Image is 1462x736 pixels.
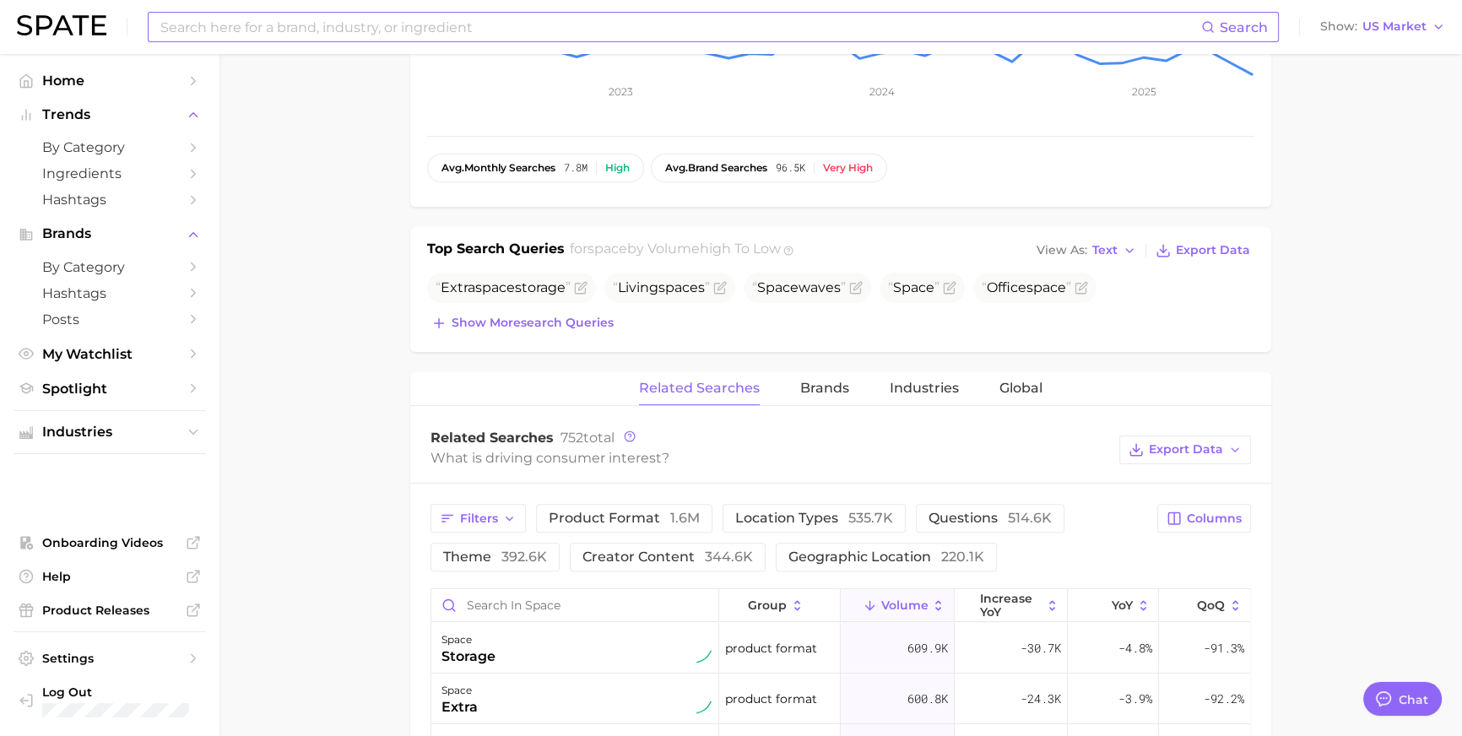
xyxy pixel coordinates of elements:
a: Ingredients [14,160,206,187]
span: Product Releases [42,603,177,618]
span: Ingredients [42,165,177,181]
div: extra [441,697,478,717]
span: brand searches [665,162,767,174]
img: sustained riser [696,649,712,664]
span: waves [752,279,846,295]
span: Extra storage [436,279,571,295]
span: total [560,430,615,446]
span: Brands [42,226,177,241]
span: location types [735,510,893,526]
div: Very high [823,162,873,174]
span: 344.6k [705,549,753,565]
span: Text [1092,246,1118,255]
span: -92.2% [1204,689,1244,709]
span: Space [757,279,799,295]
tspan: 2024 [869,85,895,98]
button: spaceextrasustained riserproduct format600.8k-24.3k-3.9%-92.2% [431,674,1250,724]
span: 600.8k [907,689,948,709]
span: by Category [42,259,177,275]
span: My Watchlist [42,346,177,362]
button: avg.brand searches96.5kVery high [651,154,887,182]
span: -4.8% [1118,638,1152,658]
span: -91.3% [1204,638,1244,658]
span: creator content [582,549,753,565]
a: by Category [14,254,206,280]
span: View As [1037,246,1087,255]
button: YoY [1068,589,1159,622]
span: Export Data [1149,442,1223,457]
button: Flag as miscategorized or irrelevant [1075,281,1088,295]
button: group [719,589,841,622]
span: Hashtags [42,285,177,301]
a: Hashtags [14,187,206,213]
button: Flag as miscategorized or irrelevant [943,281,956,295]
span: Settings [42,651,177,666]
span: Space [893,279,934,295]
input: Search here for a brand, industry, or ingredient [159,13,1201,41]
button: Trends [14,102,206,127]
span: Hashtags [42,192,177,208]
span: space [475,279,515,295]
input: Search in space [431,589,718,621]
span: Search [1220,19,1268,35]
img: sustained riser [696,700,712,715]
span: Log Out [42,685,192,700]
a: by Category [14,134,206,160]
a: Posts [14,306,206,333]
span: high to low [700,241,781,257]
button: Flag as miscategorized or irrelevant [849,281,863,295]
div: space [441,680,478,701]
span: monthly searches [441,162,555,174]
a: Home [14,68,206,94]
a: Onboarding Videos [14,530,206,555]
span: group [748,598,787,612]
button: QoQ [1159,589,1250,622]
span: Related Searches [639,381,760,396]
span: Posts [42,311,177,327]
span: Columns [1187,511,1242,526]
span: 1.6m [670,510,700,526]
span: Related Searches [430,430,554,446]
img: SPATE [17,15,106,35]
span: Living s [613,279,710,295]
span: Home [42,73,177,89]
span: 7.8m [564,162,588,174]
span: Office [982,279,1071,295]
span: product format [725,689,817,709]
h2: for by Volume [570,239,781,262]
span: Volume [880,598,928,612]
button: Columns [1157,504,1251,533]
span: space [588,241,627,257]
tspan: 2025 [1131,85,1156,98]
span: 609.9k [907,638,948,658]
span: Show more search queries [452,316,614,330]
span: theme [443,549,547,565]
a: Hashtags [14,280,206,306]
button: avg.monthly searches7.8mHigh [427,154,644,182]
span: YoY [1112,598,1133,612]
span: Export Data [1176,243,1250,257]
button: Brands [14,221,206,246]
abbr: average [665,161,688,174]
button: Industries [14,419,206,445]
button: View AsText [1032,240,1140,262]
span: Global [999,381,1042,396]
span: Spotlight [42,381,177,397]
span: 392.6k [501,549,547,565]
span: Onboarding Videos [42,535,177,550]
span: questions [929,510,1052,526]
span: QoQ [1197,598,1225,612]
div: High [605,162,630,174]
abbr: average [441,161,464,174]
button: increase YoY [955,589,1068,622]
a: Product Releases [14,598,206,623]
button: Flag as miscategorized or irrelevant [574,281,588,295]
div: storage [441,647,495,667]
a: Settings [14,646,206,671]
span: Trends [42,107,177,122]
button: Flag as miscategorized or irrelevant [713,281,727,295]
a: Log out. Currently logged in with e-mail doyeon@spate.nyc. [14,679,206,722]
span: -24.3k [1021,689,1061,709]
button: Volume [841,589,954,622]
span: geographic location [788,549,984,565]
